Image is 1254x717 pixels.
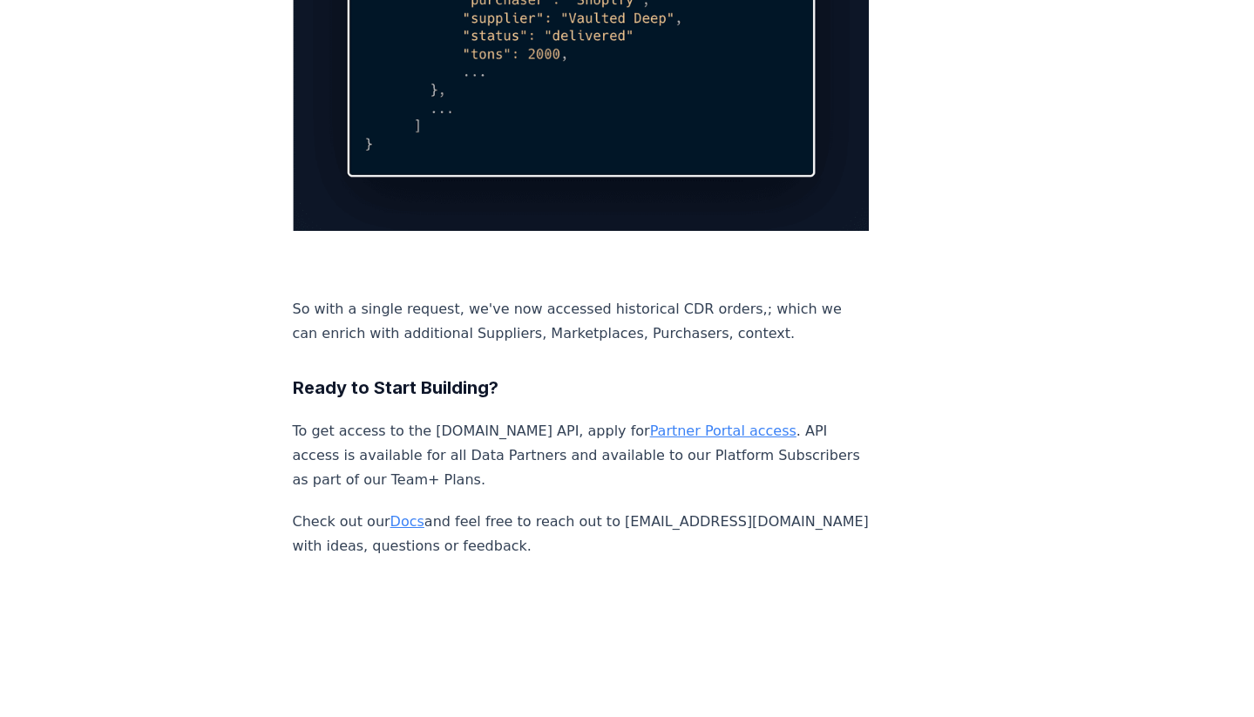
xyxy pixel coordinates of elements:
p: To get access to the [DOMAIN_NAME] API, apply for . API access is available for all Data Partners... [293,419,870,492]
strong: Ready to Start Building? [293,377,498,398]
p: So with a single request, we've now accessed historical CDR orders,; which we can enrich with add... [293,273,870,346]
a: Docs [390,513,424,530]
p: Check out our and feel free to reach out to [EMAIL_ADDRESS][DOMAIN_NAME] with ideas, questions or... [293,510,870,558]
a: Partner Portal access [650,423,796,439]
